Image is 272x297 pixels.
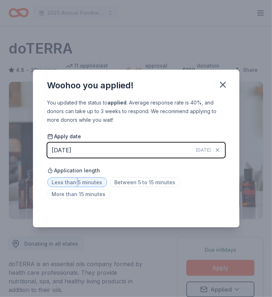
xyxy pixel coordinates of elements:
[47,98,225,124] div: You updated the status to . Average response rate is 40%, and donors can take up to 3 weeks to re...
[47,177,107,187] span: Less than 5 minutes
[47,80,134,91] div: Woohoo you applied!
[47,143,225,158] button: [DATE][DATE]
[196,147,211,153] span: [DATE]
[47,133,81,140] span: Apply date
[52,145,72,155] div: [DATE]
[47,189,110,199] span: More than 15 minutes
[108,99,127,106] b: applied
[110,177,180,187] span: Between 5 to 15 minutes
[47,166,100,175] span: Application length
